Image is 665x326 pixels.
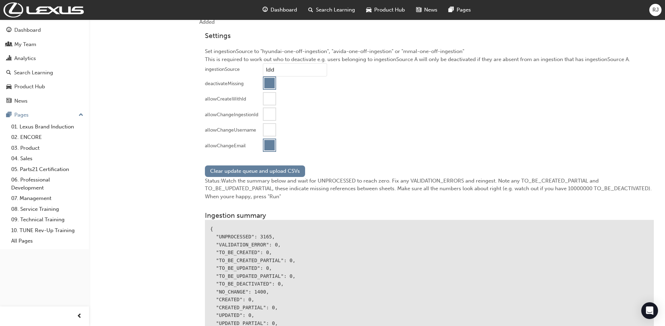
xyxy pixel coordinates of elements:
[6,42,12,48] span: people-icon
[14,40,36,49] div: My Team
[6,84,12,90] span: car-icon
[8,236,86,246] a: All Pages
[205,177,654,201] div: Status: Watch the summary below and wait for UNPROCESSED to reach zero. Fix any VALIDATION_ERRORS...
[3,109,86,121] button: Pages
[14,111,29,119] div: Pages
[199,26,659,160] div: Set ingestionSource to "hyundai-one-off-ingestion", "avida-one-off-ingestion" or "mmal-one-off-in...
[641,302,658,319] div: Open Intercom Messenger
[3,52,86,65] a: Analytics
[457,6,471,14] span: Pages
[205,111,258,118] div: allowChangeIngestionId
[263,63,327,76] input: ingestionSource
[3,22,86,109] button: DashboardMy TeamAnalyticsSearch LearningProduct HubNews
[199,18,659,26] div: Added
[649,4,662,16] button: RJ
[263,6,268,14] span: guage-icon
[443,3,476,17] a: pages-iconPages
[8,164,86,175] a: 05. Parts21 Certification
[3,24,86,37] a: Dashboard
[14,83,45,91] div: Product Hub
[316,6,355,14] span: Search Learning
[374,6,405,14] span: Product Hub
[205,66,240,73] div: ingestionSource
[6,55,12,62] span: chart-icon
[8,153,86,164] a: 04. Sales
[205,165,305,177] button: Clear update queue and upload CSVs
[205,142,246,149] div: allowChangeEmail
[3,2,84,17] img: Trak
[416,6,421,14] span: news-icon
[361,3,411,17] a: car-iconProduct Hub
[8,214,86,225] a: 09. Technical Training
[6,112,12,118] span: pages-icon
[14,26,41,34] div: Dashboard
[3,80,86,93] a: Product Hub
[205,212,654,220] h3: Ingestion summary
[271,6,297,14] span: Dashboard
[8,204,86,215] a: 08. Service Training
[3,95,86,108] a: News
[205,127,256,134] div: allowChangeUsername
[205,80,244,87] div: deactivateMissing
[8,121,86,132] a: 01. Lexus Brand Induction
[308,6,313,14] span: search-icon
[6,70,11,76] span: search-icon
[303,3,361,17] a: search-iconSearch Learning
[8,175,86,193] a: 06. Professional Development
[652,6,659,14] span: RJ
[14,97,28,105] div: News
[366,6,371,14] span: car-icon
[257,3,303,17] a: guage-iconDashboard
[205,32,654,40] h3: Settings
[205,96,246,103] div: allowCreateWithId
[6,98,12,104] span: news-icon
[77,312,82,321] span: prev-icon
[8,193,86,204] a: 07. Management
[3,38,86,51] a: My Team
[449,6,454,14] span: pages-icon
[424,6,437,14] span: News
[8,143,86,154] a: 03. Product
[8,225,86,236] a: 10. TUNE Rev-Up Training
[8,132,86,143] a: 02. ENCORE
[6,27,12,34] span: guage-icon
[14,69,53,77] div: Search Learning
[79,111,83,120] span: up-icon
[14,54,36,62] div: Analytics
[3,66,86,79] a: Search Learning
[411,3,443,17] a: news-iconNews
